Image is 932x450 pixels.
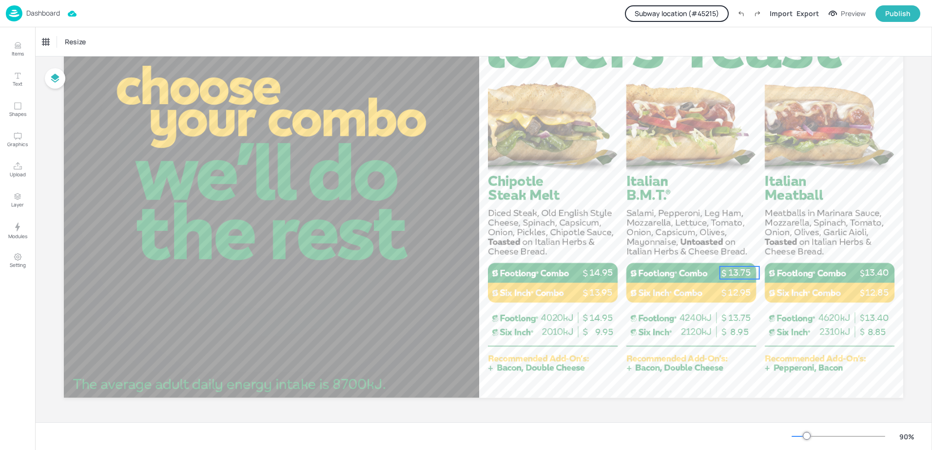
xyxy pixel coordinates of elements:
[728,312,750,323] span: 13.75
[857,286,896,299] p: 12.85
[875,5,920,22] button: Publish
[749,5,766,22] label: Redo (Ctrl + Y)
[865,312,889,323] span: 13.40
[895,431,918,442] div: 90 %
[841,8,866,19] div: Preview
[26,10,60,17] p: Dashboard
[868,326,886,337] span: 8.85
[796,8,819,19] div: Export
[595,326,613,337] span: 9.95
[582,286,621,299] p: 13.95
[582,266,621,279] p: 14.95
[857,266,896,279] p: 13.40
[589,312,613,323] span: 14.95
[885,8,911,19] div: Publish
[770,8,793,19] div: Import
[625,5,729,22] button: Subway location (#45215)
[733,5,749,22] label: Undo (Ctrl + Z)
[730,326,748,337] span: 8.95
[720,286,759,299] p: 12.95
[63,37,88,47] span: Resize
[6,5,22,21] img: logo-86c26b7e.jpg
[823,6,872,21] button: Preview
[720,266,759,279] p: 13.75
